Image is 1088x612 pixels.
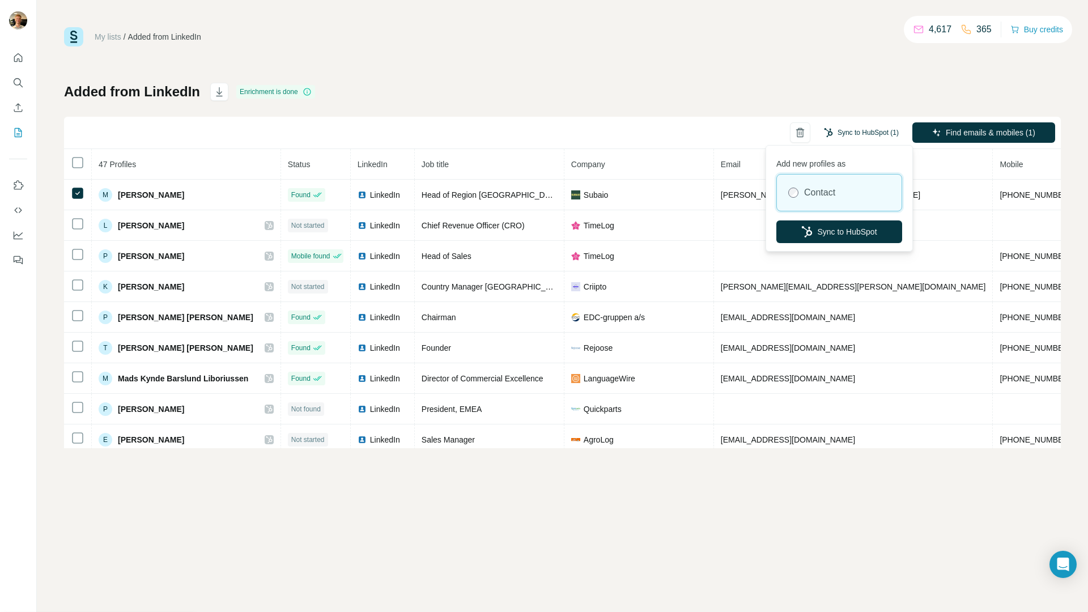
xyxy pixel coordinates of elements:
[422,343,451,352] span: Founder
[64,83,200,101] h1: Added from LinkedIn
[99,249,112,263] div: P
[422,221,525,230] span: Chief Revenue Officer (CRO)
[9,48,27,68] button: Quick start
[776,154,902,169] p: Add new profiles as
[99,402,112,416] div: P
[721,313,855,322] span: [EMAIL_ADDRESS][DOMAIN_NAME]
[584,281,606,292] span: Criipto
[721,435,855,444] span: [EMAIL_ADDRESS][DOMAIN_NAME]
[422,190,562,199] span: Head of Region [GEOGRAPHIC_DATA]
[370,189,400,201] span: LinkedIn
[358,160,388,169] span: LinkedIn
[9,122,27,143] button: My lists
[291,282,325,292] span: Not started
[721,343,855,352] span: [EMAIL_ADDRESS][DOMAIN_NAME]
[95,32,121,41] a: My lists
[1000,160,1023,169] span: Mobile
[976,23,992,36] p: 365
[422,435,475,444] span: Sales Manager
[291,251,330,261] span: Mobile found
[776,220,902,243] button: Sync to HubSpot
[571,343,580,352] img: company-logo
[370,434,400,445] span: LinkedIn
[422,252,471,261] span: Head of Sales
[1049,551,1077,578] div: Open Intercom Messenger
[99,341,112,355] div: T
[422,405,482,414] span: President, EMEA
[584,342,613,354] span: Rejoose
[912,122,1055,143] button: Find emails & mobiles (1)
[1000,435,1071,444] span: [PHONE_NUMBER]
[571,252,580,261] img: company-logo
[422,160,449,169] span: Job title
[422,282,660,291] span: Country Manager [GEOGRAPHIC_DATA] & [GEOGRAPHIC_DATA]
[358,343,367,352] img: LinkedIn logo
[1010,22,1063,37] button: Buy credits
[571,160,605,169] span: Company
[571,313,580,322] img: company-logo
[291,190,311,200] span: Found
[584,403,622,415] span: Quickparts
[291,435,325,445] span: Not started
[9,97,27,118] button: Enrich CSV
[358,313,367,322] img: LinkedIn logo
[584,373,635,384] span: LanguageWire
[946,127,1035,138] span: Find emails & mobiles (1)
[358,252,367,261] img: LinkedIn logo
[99,280,112,294] div: K
[99,372,112,385] div: M
[358,282,367,291] img: LinkedIn logo
[721,160,741,169] span: Email
[358,221,367,230] img: LinkedIn logo
[358,435,367,444] img: LinkedIn logo
[291,404,321,414] span: Not found
[9,73,27,93] button: Search
[118,281,184,292] span: [PERSON_NAME]
[584,312,645,323] span: EDC-gruppen a/s
[99,160,136,169] span: 47 Profiles
[370,373,400,384] span: LinkedIn
[584,220,614,231] span: TimeLog
[1000,374,1071,383] span: [PHONE_NUMBER]
[9,250,27,270] button: Feedback
[118,312,253,323] span: [PERSON_NAME] [PERSON_NAME]
[99,188,112,202] div: M
[584,250,614,262] span: TimeLog
[422,374,543,383] span: Director of Commercial Excellence
[370,342,400,354] span: LinkedIn
[584,189,609,201] span: Subaio
[370,312,400,323] span: LinkedIn
[236,85,315,99] div: Enrichment is done
[370,220,400,231] span: LinkedIn
[358,190,367,199] img: LinkedIn logo
[584,434,614,445] span: AgroLog
[358,374,367,383] img: LinkedIn logo
[721,190,920,199] span: [PERSON_NAME][EMAIL_ADDRESS][DOMAIN_NAME]
[571,374,580,383] img: company-logo
[9,175,27,195] button: Use Surfe on LinkedIn
[99,433,112,447] div: E
[118,434,184,445] span: [PERSON_NAME]
[118,189,184,201] span: [PERSON_NAME]
[370,250,400,262] span: LinkedIn
[128,31,201,42] div: Added from LinkedIn
[929,23,951,36] p: 4,617
[721,374,855,383] span: [EMAIL_ADDRESS][DOMAIN_NAME]
[571,190,580,199] img: company-logo
[118,250,184,262] span: [PERSON_NAME]
[288,160,311,169] span: Status
[1000,190,1071,199] span: [PHONE_NUMBER]
[370,403,400,415] span: LinkedIn
[816,124,907,141] button: Sync to HubSpot (1)
[9,200,27,220] button: Use Surfe API
[118,220,184,231] span: [PERSON_NAME]
[571,405,580,414] img: company-logo
[804,186,835,199] label: Contact
[422,313,456,322] span: Chairman
[99,219,112,232] div: L
[721,282,986,291] span: [PERSON_NAME][EMAIL_ADDRESS][PERSON_NAME][DOMAIN_NAME]
[358,405,367,414] img: LinkedIn logo
[9,225,27,245] button: Dashboard
[291,373,311,384] span: Found
[370,281,400,292] span: LinkedIn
